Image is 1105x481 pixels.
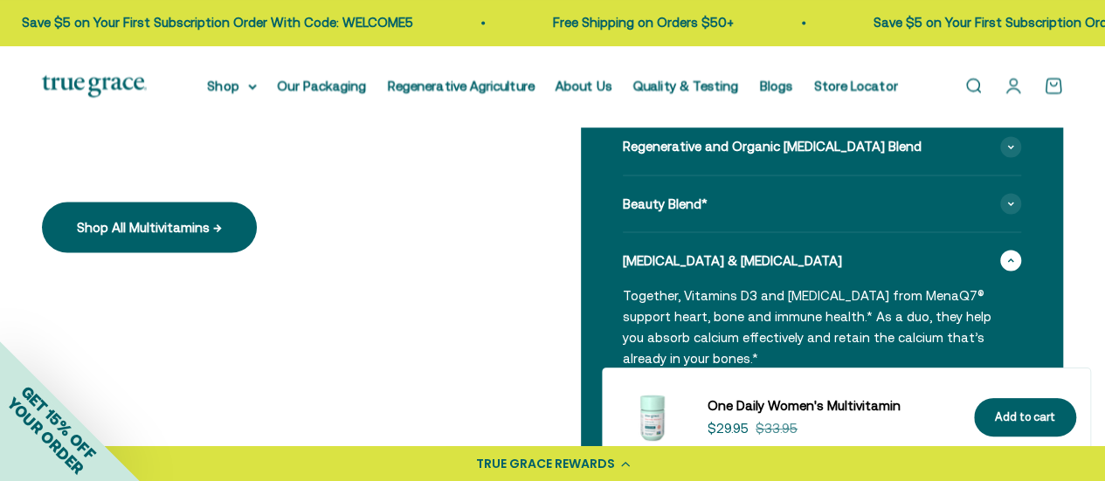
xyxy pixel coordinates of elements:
[476,455,615,473] div: TRUE GRACE REWARDS
[623,175,1022,231] summary: Beauty Blend*
[623,250,842,271] span: [MEDICAL_DATA] & [MEDICAL_DATA]
[617,382,687,452] img: We select ingredients that play a concrete role in true health, and we include them at effective ...
[42,111,525,174] p: We select ingredients that play a concrete role in true health, and we include them at effective ...
[708,395,953,416] a: One Daily Women's Multivitamin
[3,394,87,478] span: YOUR ORDER
[278,78,367,93] a: Our Packaging
[623,285,1001,368] p: Together, Vitamins D3 and [MEDICAL_DATA] from MenaQ7® support heart, bone and immune health.* As ...
[388,78,535,93] a: Regenerative Agriculture
[549,15,730,30] a: Free Shipping on Orders $50+
[623,193,708,214] span: Beauty Blend*
[814,78,898,93] a: Store Locator
[18,12,410,33] p: Save $5 on Your First Subscription Order With Code: WELCOME5
[42,202,257,252] a: Shop All Multivitamins →
[760,78,793,93] a: Blogs
[208,75,257,96] summary: Shop
[623,119,1022,175] summary: Regenerative and Organic [MEDICAL_DATA] Blend
[556,78,612,93] a: About Us
[17,381,99,463] span: GET 15% OFF
[623,232,1022,288] summary: [MEDICAL_DATA] & [MEDICAL_DATA]
[623,136,922,157] span: Regenerative and Organic [MEDICAL_DATA] Blend
[995,409,1055,427] div: Add to cart
[708,418,749,439] sale-price: $29.95
[633,78,739,93] a: Quality & Testing
[974,398,1076,437] button: Add to cart
[756,418,798,439] compare-at-price: $33.95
